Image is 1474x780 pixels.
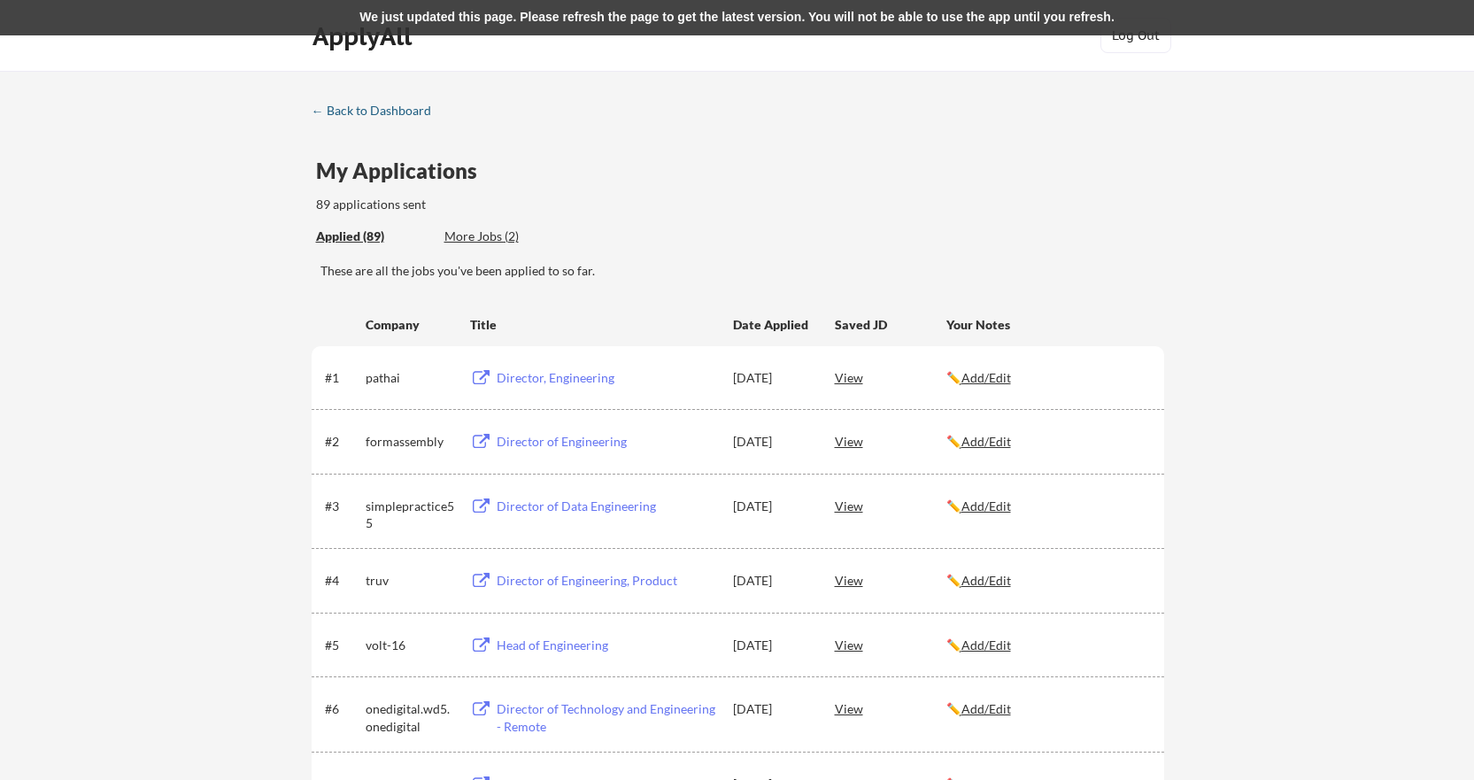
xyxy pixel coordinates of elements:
div: formassembly [366,433,454,451]
div: 89 applications sent [316,196,659,213]
div: ← Back to Dashboard [312,104,444,117]
div: Director of Engineering, Product [497,572,716,590]
div: Applied (89) [316,228,431,245]
div: Date Applied [733,316,811,334]
div: Title [470,316,716,334]
div: These are all the jobs you've been applied to so far. [316,228,431,246]
div: ✏️ [946,369,1148,387]
a: ← Back to Dashboard [312,104,444,121]
u: Add/Edit [961,498,1011,514]
div: View [835,629,946,660]
div: View [835,564,946,596]
div: #4 [325,572,359,590]
div: [DATE] [733,369,811,387]
u: Add/Edit [961,701,1011,716]
div: More Jobs (2) [444,228,575,245]
div: [DATE] [733,572,811,590]
div: #2 [325,433,359,451]
div: My Applications [316,160,491,181]
div: #6 [325,700,359,718]
u: Add/Edit [961,434,1011,449]
div: ✏️ [946,498,1148,515]
div: [DATE] [733,700,811,718]
div: simplepractice55 [366,498,454,532]
div: View [835,361,946,393]
u: Add/Edit [961,637,1011,653]
div: [DATE] [733,433,811,451]
div: ApplyAll [313,21,417,51]
div: #1 [325,369,359,387]
div: View [835,490,946,521]
div: These are all the jobs you've been applied to so far. [320,262,1164,280]
div: These are job applications we think you'd be a good fit for, but couldn't apply you to automatica... [444,228,575,246]
div: Director of Engineering [497,433,716,451]
div: View [835,425,946,457]
div: Head of Engineering [497,637,716,654]
div: View [835,692,946,724]
div: Your Notes [946,316,1148,334]
div: [DATE] [733,637,811,654]
div: volt-16 [366,637,454,654]
div: Director of Data Engineering [497,498,716,515]
div: Company [366,316,454,334]
div: ✏️ [946,433,1148,451]
div: [DATE] [733,498,811,515]
div: ✏️ [946,637,1148,654]
div: Director, Engineering [497,369,716,387]
div: #5 [325,637,359,654]
u: Add/Edit [961,573,1011,588]
div: onedigital.wd5.onedigital [366,700,454,735]
button: Log Out [1100,18,1171,53]
div: Saved JD [835,308,946,340]
div: pathai [366,369,454,387]
u: Add/Edit [961,370,1011,385]
div: ✏️ [946,572,1148,590]
div: #3 [325,498,359,515]
div: truv [366,572,454,590]
div: Director of Technology and Engineering - Remote [497,700,716,735]
div: ✏️ [946,700,1148,718]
